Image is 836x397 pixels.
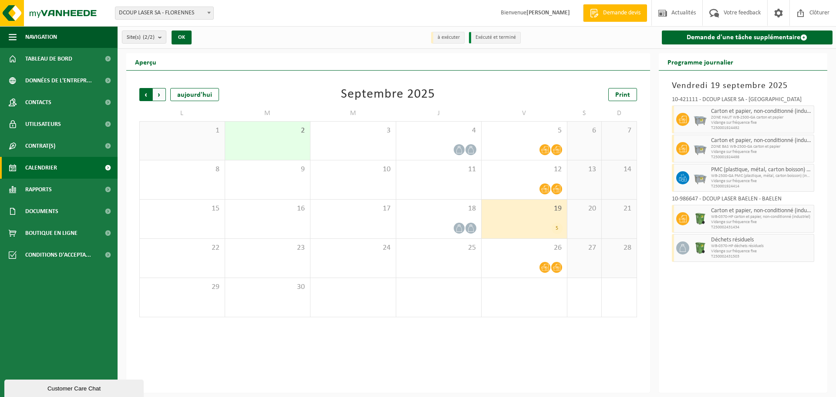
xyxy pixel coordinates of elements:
[615,92,630,98] span: Print
[25,48,72,70] span: Tableau de bord
[401,243,477,253] span: 25
[711,237,812,244] span: Déchets résiduels
[25,200,58,222] span: Documents
[170,88,219,101] div: aujourd'hui
[143,34,155,40] count: (2/2)
[711,144,812,149] span: ZONE BAS WB-2500-GA carton et papier
[115,7,213,19] span: DCOUP LASER SA - FLORENNES
[711,173,812,179] span: WB-2500-GA PMC (plastique, métal, carton boisson) (industrie
[25,222,78,244] span: Boutique en ligne
[694,212,707,225] img: WB-0370-HPE-GN-50
[431,32,465,44] li: à exécuter
[139,105,225,121] td: L
[711,166,812,173] span: PMC (plastique, métal, carton boisson) (industriel)
[602,105,637,121] td: D
[711,149,812,155] span: Vidange sur fréquence fixe
[225,105,311,121] td: M
[486,165,563,174] span: 12
[662,31,833,44] a: Demande d'une tâche supplémentaire
[315,243,391,253] span: 24
[310,105,396,121] td: M
[144,126,220,136] span: 1
[229,165,306,174] span: 9
[486,204,563,214] span: 19
[711,108,812,115] span: Carton et papier, non-conditionné (industriel)
[229,204,306,214] span: 16
[396,105,482,121] td: J
[122,31,166,44] button: Site(s)(2/2)
[601,9,643,17] span: Demande devis
[144,204,220,214] span: 15
[315,204,391,214] span: 17
[25,26,57,48] span: Navigation
[172,31,192,44] button: OK
[469,32,521,44] li: Exécuté et terminé
[711,220,812,225] span: Vidange sur fréquence fixe
[139,88,152,101] span: Précédent
[401,204,477,214] span: 18
[608,88,637,101] a: Print
[606,204,632,214] span: 21
[606,165,632,174] span: 14
[486,126,563,136] span: 5
[572,243,597,253] span: 27
[583,4,647,22] a: Demande devis
[572,165,597,174] span: 13
[711,137,812,144] span: Carton et papier, non-conditionné (industriel)
[401,165,477,174] span: 11
[711,214,812,220] span: WB-0370-HP carton et papier, non-conditionné (industriel)
[25,92,51,113] span: Contacts
[711,254,812,259] span: T250002431503
[144,282,220,292] span: 29
[711,126,812,131] span: T250001924492
[526,10,570,16] strong: [PERSON_NAME]
[567,105,602,121] td: S
[606,126,632,136] span: 7
[552,223,563,234] div: 5
[144,243,220,253] span: 22
[229,243,306,253] span: 23
[144,165,220,174] span: 8
[711,207,812,214] span: Carton et papier, non-conditionné (industriel)
[572,126,597,136] span: 6
[25,179,52,200] span: Rapports
[315,126,391,136] span: 3
[711,249,812,254] span: Vidange sur fréquence fixe
[711,120,812,126] span: Vidange sur fréquence fixe
[482,105,567,121] td: V
[711,244,812,249] span: WB-0370-HP déchets résiduels
[153,88,166,101] span: Suivant
[711,184,812,189] span: T250001924414
[315,165,391,174] span: 10
[115,7,214,20] span: DCOUP LASER SA - FLORENNES
[126,53,165,70] h2: Aperçu
[341,88,435,101] div: Septembre 2025
[4,378,145,397] iframe: chat widget
[606,243,632,253] span: 28
[711,179,812,184] span: Vidange sur fréquence fixe
[25,157,57,179] span: Calendrier
[127,31,155,44] span: Site(s)
[711,155,812,160] span: T250001924498
[694,142,707,155] img: WB-2500-GAL-GY-01
[694,171,707,184] img: WB-2500-GAL-GY-01
[694,113,707,126] img: WB-2500-GAL-GY-01
[25,244,91,266] span: Conditions d'accepta...
[229,282,306,292] span: 30
[486,243,563,253] span: 26
[694,241,707,254] img: WB-0370-HPE-GN-50
[25,70,92,92] span: Données de l'entrepr...
[229,126,306,136] span: 2
[711,225,812,230] span: T250002431434
[672,79,815,92] h3: Vendredi 19 septembre 2025
[711,115,812,120] span: ZONE HAUT WB-2500-GA carton et papier
[659,53,742,70] h2: Programme journalier
[401,126,477,136] span: 4
[672,196,815,205] div: 10-986647 - DCOUP LASER BAELEN - BAELEN
[672,97,815,105] div: 10-421111 - DCOUP LASER SA - [GEOGRAPHIC_DATA]
[572,204,597,214] span: 20
[25,113,61,135] span: Utilisateurs
[25,135,55,157] span: Contrat(s)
